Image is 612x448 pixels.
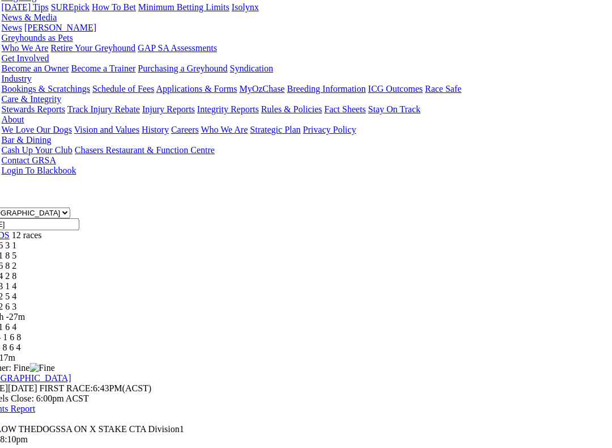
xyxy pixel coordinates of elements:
[40,383,152,393] span: 6:43PM(ACST)
[51,2,90,12] a: SUREpick
[303,125,356,134] a: Privacy Policy
[2,145,582,155] div: Bar & Dining
[201,125,248,134] a: Who We Are
[2,84,582,94] div: Industry
[2,2,582,12] div: Wagering
[2,33,73,43] a: Greyhounds as Pets
[24,23,96,32] a: [PERSON_NAME]
[240,84,285,94] a: MyOzChase
[2,64,582,74] div: Get Involved
[2,125,72,134] a: We Love Our Dogs
[156,84,237,94] a: Applications & Forms
[12,230,42,240] span: 12 races
[368,84,423,94] a: ICG Outcomes
[138,64,228,73] a: Purchasing a Greyhound
[2,104,582,115] div: Care & Integrity
[2,135,52,145] a: Bar & Dining
[138,43,218,53] a: GAP SA Assessments
[2,23,22,32] a: News
[2,94,62,104] a: Care & Integrity
[230,64,273,73] a: Syndication
[71,64,136,73] a: Become a Trainer
[142,125,169,134] a: History
[325,104,366,114] a: Fact Sheets
[287,84,366,94] a: Breeding Information
[2,12,57,22] a: News & Media
[2,2,49,12] a: [DATE] Tips
[40,383,93,393] span: FIRST RACE:
[232,2,259,12] a: Isolynx
[2,155,56,165] a: Contact GRSA
[171,125,199,134] a: Careers
[2,53,49,63] a: Get Involved
[75,145,215,155] a: Chasers Restaurant & Function Centre
[2,84,90,94] a: Bookings & Scratchings
[30,363,55,373] img: Fine
[2,43,582,53] div: Greyhounds as Pets
[197,104,259,114] a: Integrity Reports
[261,104,322,114] a: Rules & Policies
[2,64,69,73] a: Become an Owner
[2,74,32,83] a: Industry
[51,43,136,53] a: Retire Your Greyhound
[92,2,137,12] a: How To Bet
[2,166,76,175] a: Login To Blackbook
[74,125,139,134] a: Vision and Values
[92,84,154,94] a: Schedule of Fees
[67,104,140,114] a: Track Injury Rebate
[2,145,73,155] a: Cash Up Your Club
[2,125,582,135] div: About
[2,115,24,124] a: About
[2,43,49,53] a: Who We Are
[2,23,582,33] div: News & Media
[425,84,461,94] a: Race Safe
[138,2,229,12] a: Minimum Betting Limits
[2,104,65,114] a: Stewards Reports
[250,125,301,134] a: Strategic Plan
[368,104,420,114] a: Stay On Track
[142,104,195,114] a: Injury Reports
